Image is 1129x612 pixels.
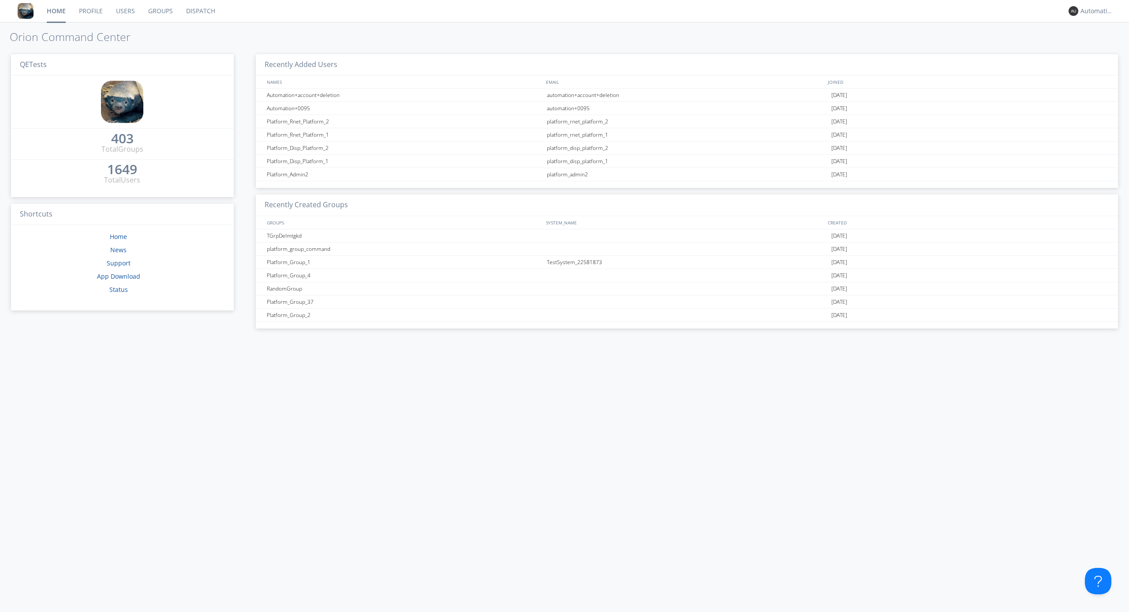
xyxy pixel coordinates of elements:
span: [DATE] [831,269,847,282]
div: Platform_Rnet_Platform_2 [265,115,545,128]
div: Platform_Disp_Platform_2 [265,142,545,154]
img: 8ff700cf5bab4eb8a436322861af2272 [18,3,34,19]
a: RandomGroup[DATE] [256,282,1118,295]
div: RandomGroup [265,282,545,295]
a: 403 [111,134,134,144]
span: [DATE] [831,168,847,181]
a: Platform_Group_2[DATE] [256,309,1118,322]
div: Platform_Group_4 [265,269,545,282]
iframe: Toggle Customer Support [1085,568,1111,594]
a: Home [110,232,127,241]
h3: Recently Added Users [256,54,1118,76]
a: Platform_Admin2platform_admin2[DATE] [256,168,1118,181]
a: Platform_Group_37[DATE] [256,295,1118,309]
span: [DATE] [831,89,847,102]
div: CREATED [826,216,1109,229]
span: [DATE] [831,229,847,243]
span: [DATE] [831,243,847,256]
span: [DATE] [831,142,847,155]
div: 403 [111,134,134,143]
div: automation+0095 [545,102,829,115]
a: Automation+account+deletionautomation+account+deletion[DATE] [256,89,1118,102]
div: 1649 [107,165,137,174]
a: Support [107,259,131,267]
div: platform_disp_platform_2 [545,142,829,154]
a: Platform_Disp_Platform_2platform_disp_platform_2[DATE] [256,142,1118,155]
div: Platform_Rnet_Platform_1 [265,128,545,141]
h3: Shortcuts [11,204,234,225]
div: Automation+0095 [265,102,545,115]
a: App Download [97,272,140,280]
span: [DATE] [831,155,847,168]
div: Platform_Group_37 [265,295,545,308]
div: TGrpDelmtgkd [265,229,545,242]
div: platform_rnet_platform_1 [545,128,829,141]
div: SYSTEM_NAME [544,216,826,229]
a: Platform_Disp_Platform_1platform_disp_platform_1[DATE] [256,155,1118,168]
div: NAMES [265,75,542,88]
div: Platform_Group_2 [265,309,545,321]
div: Total Groups [101,144,143,154]
img: 8ff700cf5bab4eb8a436322861af2272 [101,81,143,123]
h3: Recently Created Groups [256,194,1118,216]
div: GROUPS [265,216,542,229]
a: platform_group_command[DATE] [256,243,1118,256]
span: [DATE] [831,256,847,269]
a: News [110,246,127,254]
div: Platform_Admin2 [265,168,545,181]
img: 373638.png [1069,6,1078,16]
a: TGrpDelmtgkd[DATE] [256,229,1118,243]
span: [DATE] [831,115,847,128]
div: Automation+account+deletion [265,89,545,101]
div: platform_disp_platform_1 [545,155,829,168]
a: Platform_Group_4[DATE] [256,269,1118,282]
div: Automation+0004 [1080,7,1114,15]
span: QETests [20,60,47,69]
a: Automation+0095automation+0095[DATE] [256,102,1118,115]
div: platform_admin2 [545,168,829,181]
a: Platform_Rnet_Platform_2platform_rnet_platform_2[DATE] [256,115,1118,128]
span: [DATE] [831,295,847,309]
div: platform_rnet_platform_2 [545,115,829,128]
div: platform_group_command [265,243,545,255]
span: [DATE] [831,309,847,322]
a: Platform_Rnet_Platform_1platform_rnet_platform_1[DATE] [256,128,1118,142]
div: Platform_Group_1 [265,256,545,269]
a: Status [109,285,128,294]
div: JOINED [826,75,1109,88]
div: Platform_Disp_Platform_1 [265,155,545,168]
div: EMAIL [544,75,826,88]
a: 1649 [107,165,137,175]
div: TestSystem_22581873 [545,256,829,269]
div: automation+account+deletion [545,89,829,101]
span: [DATE] [831,102,847,115]
a: Platform_Group_1TestSystem_22581873[DATE] [256,256,1118,269]
span: [DATE] [831,128,847,142]
div: Total Users [104,175,140,185]
span: [DATE] [831,282,847,295]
